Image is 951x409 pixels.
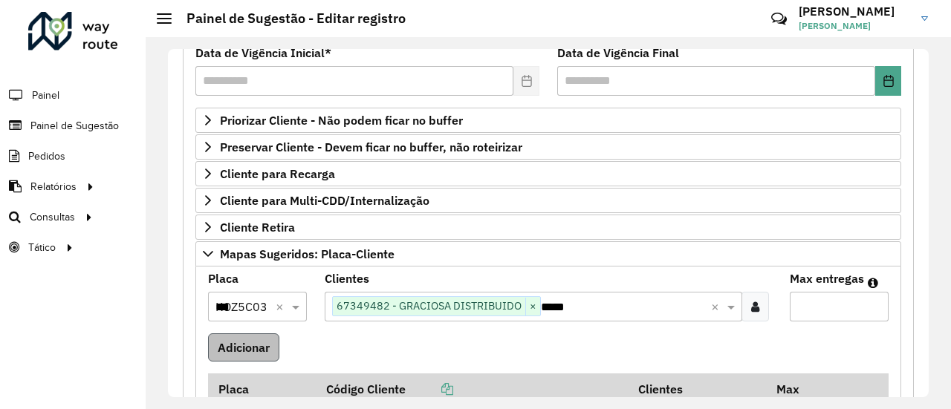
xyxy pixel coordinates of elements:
span: Clear all [276,298,288,315]
span: Cliente para Recarga [220,168,335,180]
span: × [525,298,540,315]
span: Painel [32,88,59,103]
a: Priorizar Cliente - Não podem ficar no buffer [195,108,901,133]
button: Choose Date [875,66,901,96]
span: Priorizar Cliente - Não podem ficar no buffer [220,114,463,126]
label: Clientes [325,269,369,287]
a: Preservar Cliente - Devem ficar no buffer, não roteirizar [195,134,901,160]
a: Cliente Retira [195,215,901,240]
a: Cliente para Multi-CDD/Internalização [195,188,901,213]
span: Mapas Sugeridos: Placa-Cliente [220,248,395,260]
label: Max entregas [790,269,864,287]
span: Consultas [30,209,75,225]
h3: [PERSON_NAME] [799,4,910,19]
label: Data de Vigência Inicial [195,44,331,62]
a: Cliente para Recarga [195,161,901,186]
span: Cliente Retira [220,221,295,233]
span: Clear all [711,298,724,315]
th: Código Cliente [316,373,629,405]
span: Tático [28,240,56,255]
span: Cliente para Multi-CDD/Internalização [220,194,429,206]
h2: Painel de Sugestão - Editar registro [172,10,406,27]
span: 67349482 - GRACIOSA DISTRIBUIDO [333,297,525,315]
label: Data de Vigência Final [557,44,679,62]
a: Copiar [406,382,453,396]
span: [PERSON_NAME] [799,19,910,33]
th: Max [766,373,825,405]
a: Mapas Sugeridos: Placa-Cliente [195,241,901,266]
label: Placa [208,269,238,287]
em: Máximo de clientes que serão colocados na mesma rota com os clientes informados [868,277,878,289]
button: Adicionar [208,333,279,361]
span: Pedidos [28,148,65,164]
span: Painel de Sugestão [30,118,119,134]
th: Clientes [629,373,766,405]
span: Relatórios [30,179,77,194]
th: Placa [208,373,316,405]
a: Contato Rápido [763,3,795,35]
span: Preservar Cliente - Devem ficar no buffer, não roteirizar [220,141,522,153]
